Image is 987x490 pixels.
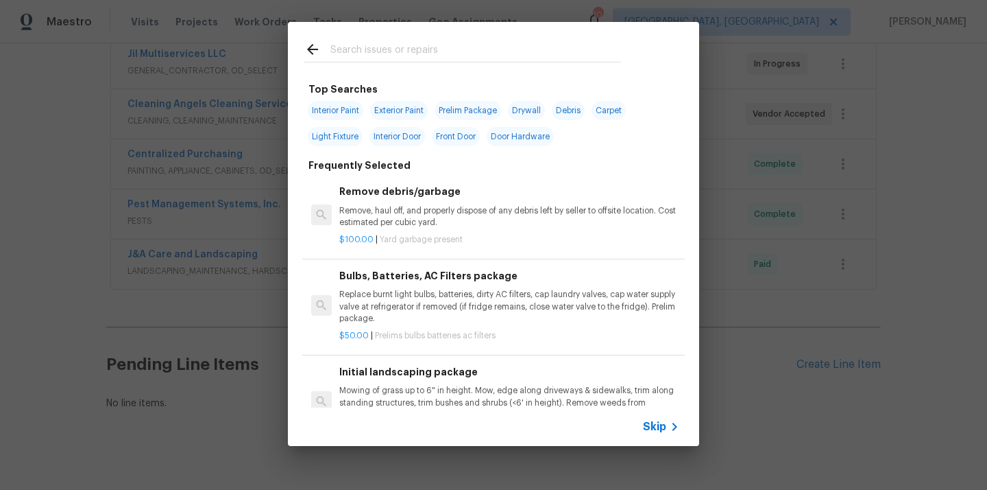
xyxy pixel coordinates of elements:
[339,205,679,229] p: Remove, haul off, and properly dispose of any debris left by seller to offsite location. Cost est...
[339,235,374,244] span: $100.00
[432,127,480,146] span: Front Door
[339,364,679,380] h6: Initial landscaping package
[592,101,626,120] span: Carpet
[308,158,411,173] h6: Frequently Selected
[339,330,679,342] p: |
[552,101,585,120] span: Debris
[339,184,679,199] h6: Remove debris/garbage
[370,101,428,120] span: Exterior Paint
[308,101,363,120] span: Interior Paint
[339,385,679,420] p: Mowing of grass up to 6" in height. Mow, edge along driveways & sidewalks, trim along standing st...
[508,101,545,120] span: Drywall
[643,420,666,434] span: Skip
[308,82,378,97] h6: Top Searches
[339,289,679,324] p: Replace burnt light bulbs, batteries, dirty AC filters, cap laundry valves, cap water supply valv...
[435,101,501,120] span: Prelim Package
[487,127,554,146] span: Door Hardware
[339,234,679,246] p: |
[369,127,425,146] span: Interior Door
[380,235,463,244] span: Yard garbage present
[339,268,679,283] h6: Bulbs, Batteries, AC Filters package
[330,41,621,62] input: Search issues or repairs
[339,331,369,340] span: $50.00
[308,127,363,146] span: Light Fixture
[375,331,496,340] span: Prelims bulbs batteries ac filters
